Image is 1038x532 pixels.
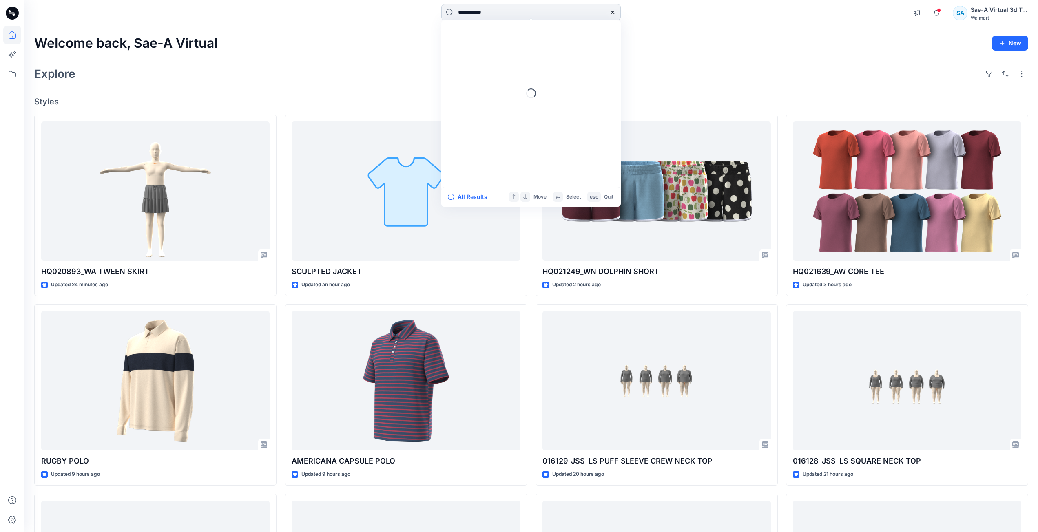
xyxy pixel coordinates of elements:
div: SA [953,6,967,20]
p: AMERICANA CAPSULE POLO [292,455,520,467]
p: Updated 3 hours ago [803,280,852,289]
h2: Explore [34,67,75,80]
p: HQ021639_AW CORE TEE [793,266,1021,277]
h2: Welcome back, Sae-A Virtual [34,36,217,51]
p: Select [566,193,581,201]
a: HQ020893_WA TWEEN SKIRT [41,121,270,261]
p: Updated 2 hours ago [552,280,601,289]
p: Updated 9 hours ago [51,470,100,479]
div: Walmart [971,15,1028,21]
p: esc [590,193,598,201]
a: 016128_JSS_LS SQUARE NECK TOP [793,311,1021,451]
p: SCULPTED JACKET [292,266,520,277]
a: SCULPTED JACKET [292,121,520,261]
p: Updated 9 hours ago [301,470,350,479]
a: RUGBY POLO [41,311,270,451]
button: New [992,36,1028,51]
p: Updated an hour ago [301,280,350,289]
p: Move [533,193,547,201]
a: HQ021639_AW CORE TEE [793,121,1021,261]
p: Updated 21 hours ago [803,470,853,479]
button: All Results [448,192,493,202]
p: Quit [604,193,613,201]
p: RUGBY POLO [41,455,270,467]
a: 016129_JSS_LS PUFF SLEEVE CREW NECK TOP [542,311,771,451]
p: HQ020893_WA TWEEN SKIRT [41,266,270,277]
a: HQ021249_WN DOLPHIN SHORT [542,121,771,261]
div: Sae-A Virtual 3d Team [971,5,1028,15]
p: 016128_JSS_LS SQUARE NECK TOP [793,455,1021,467]
p: Updated 24 minutes ago [51,280,108,289]
a: AMERICANA CAPSULE POLO [292,311,520,451]
p: Updated 20 hours ago [552,470,604,479]
p: 016129_JSS_LS PUFF SLEEVE CREW NECK TOP [542,455,771,467]
p: HQ021249_WN DOLPHIN SHORT [542,266,771,277]
h4: Styles [34,97,1028,106]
